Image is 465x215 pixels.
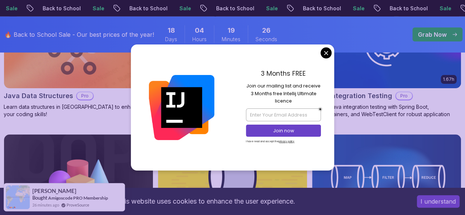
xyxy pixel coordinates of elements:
[418,30,447,39] p: Grab Now
[67,202,89,208] a: ProveSource
[433,5,457,12] p: Sale
[4,30,154,39] p: 🔥 Back to School Sale - Our best prices of the year!
[262,25,271,36] span: 26 Seconds
[312,91,392,101] h2: Java Integration Testing
[195,25,204,36] span: 4 Hours
[347,5,370,12] p: Sale
[36,5,86,12] p: Back to School
[312,4,461,125] a: Java Integration Testing card1.67hNEWJava Integration TestingProMaster Java integration testing w...
[4,4,153,118] a: Java Data Structures card1.72hJava Data StructuresProLearn data structures in [GEOGRAPHIC_DATA] t...
[255,36,277,43] span: Seconds
[222,36,240,43] span: Minutes
[210,5,260,12] p: Back to School
[297,5,347,12] p: Back to School
[77,92,93,100] p: Pro
[417,195,459,208] button: Accept cookies
[4,91,73,101] h2: Java Data Structures
[6,193,406,209] div: This website uses cookies to enhance the user experience.
[48,195,108,201] a: Amigoscode PRO Membership
[443,76,454,82] p: 1.67h
[4,103,153,118] p: Learn data structures in [GEOGRAPHIC_DATA] to enhance your coding skills!
[123,5,173,12] p: Back to School
[86,5,110,12] p: Sale
[165,36,177,43] span: Days
[396,92,412,100] p: Pro
[228,25,235,36] span: 19 Minutes
[192,36,207,43] span: Hours
[168,25,175,36] span: 18 Days
[6,185,30,209] img: provesource social proof notification image
[32,202,59,208] span: 26 minutes ago
[173,5,197,12] p: Sale
[32,195,47,201] span: Bought
[383,5,433,12] p: Back to School
[312,103,461,125] p: Master Java integration testing with Spring Boot, Testcontainers, and WebTestClient for robust ap...
[260,5,283,12] p: Sale
[32,188,76,194] span: [PERSON_NAME]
